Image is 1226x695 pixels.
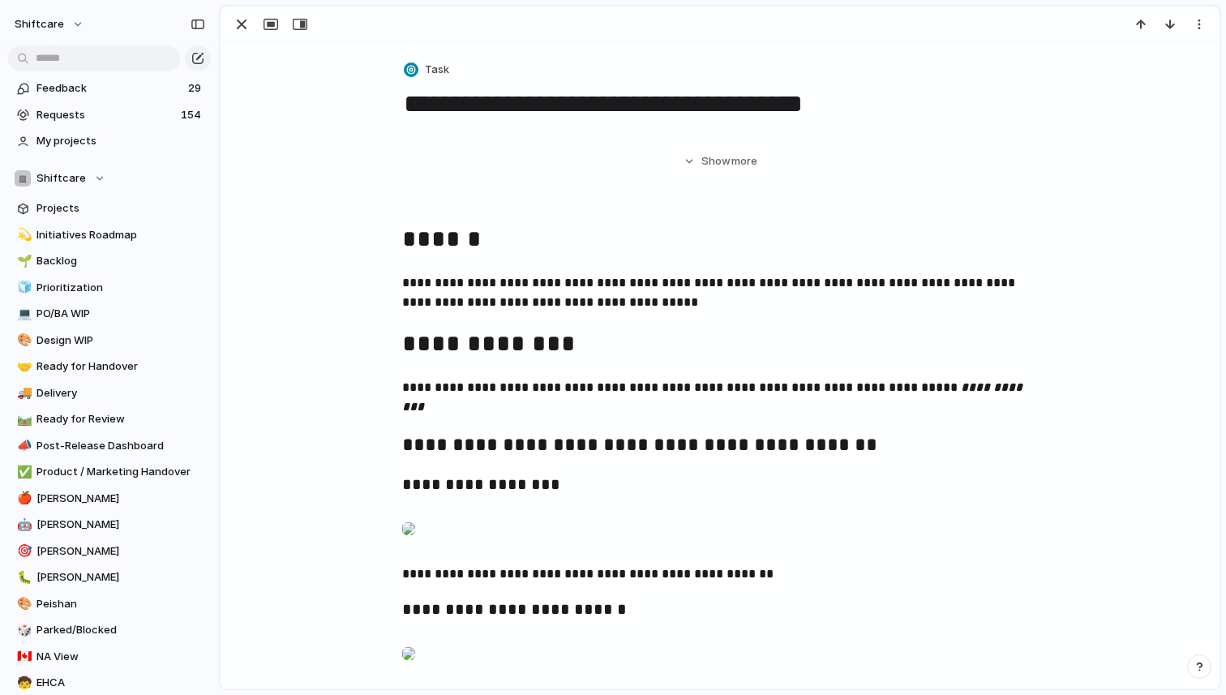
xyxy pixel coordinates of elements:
div: 💻 [17,305,28,324]
button: 🌱 [15,253,31,269]
span: Feedback [36,80,183,97]
div: 🎨 [17,594,28,613]
span: Ready for Review [36,411,205,427]
a: 🎨Design WIP [8,328,211,353]
div: 🚚 [17,384,28,402]
a: 🧊Prioritization [8,276,211,300]
button: 🎲 [15,622,31,638]
a: 🎲Parked/Blocked [8,618,211,642]
span: Requests [36,107,176,123]
a: Projects [8,196,211,221]
span: Prioritization [36,280,205,296]
a: 🍎[PERSON_NAME] [8,487,211,511]
div: 🇨🇦 [17,647,28,666]
span: Parked/Blocked [36,622,205,638]
button: 🚚 [15,385,31,401]
button: Task [401,58,454,82]
a: 🤖[PERSON_NAME] [8,513,211,537]
span: 154 [181,107,204,123]
span: [PERSON_NAME] [36,517,205,533]
div: 🤝 [17,358,28,376]
button: 🛤️ [15,411,31,427]
a: 🎯[PERSON_NAME] [8,539,211,564]
a: Feedback29 [8,76,211,101]
a: 🛤️Ready for Review [8,407,211,431]
button: 🇨🇦 [15,649,31,665]
span: My projects [36,133,205,149]
span: Design WIP [36,332,205,349]
span: Shiftcare [36,170,86,187]
button: 🧒 [15,675,31,691]
div: 🧊 [17,278,28,297]
div: 🎨 [17,331,28,350]
button: 💫 [15,227,31,243]
a: 📣Post-Release Dashboard [8,434,211,458]
span: Projects [36,200,205,217]
span: more [731,153,757,169]
button: 🧊 [15,280,31,296]
div: 🍎 [17,489,28,508]
span: [PERSON_NAME] [36,543,205,560]
button: 🎨 [15,332,31,349]
span: Ready for Handover [36,358,205,375]
button: ✅ [15,464,31,480]
div: 🌱 [17,252,28,271]
span: Show [701,153,731,169]
button: 🤝 [15,358,31,375]
a: ✅Product / Marketing Handover [8,460,211,484]
button: 🐛 [15,569,31,586]
a: My projects [8,129,211,153]
a: 🎨Peishan [8,592,211,616]
span: Peishan [36,596,205,612]
span: Task [425,62,449,78]
span: PO/BA WIP [36,306,205,322]
button: 🍎 [15,491,31,507]
a: 💫Initiatives Roadmap [8,223,211,247]
button: 🎯 [15,543,31,560]
a: 🧒EHCA [8,671,211,695]
button: 📣 [15,438,31,454]
div: 🛤️ [17,410,28,429]
button: 🎨 [15,596,31,612]
a: 🇨🇦NA View [8,645,211,669]
div: 🎲 [17,621,28,640]
div: 🎯 [17,542,28,560]
span: [PERSON_NAME] [36,569,205,586]
div: 🌱Backlog [8,249,211,273]
span: NA View [36,649,205,665]
button: shiftcare [7,11,92,37]
span: Delivery [36,385,205,401]
div: 💫 [17,225,28,244]
span: Backlog [36,253,205,269]
span: Initiatives Roadmap [36,227,205,243]
button: 🤖 [15,517,31,533]
span: 29 [188,80,204,97]
button: Showmore [402,147,1038,176]
div: 🤝Ready for Handover [8,354,211,379]
a: 💻PO/BA WIP [8,302,211,326]
div: 🐛 [17,568,28,587]
span: [PERSON_NAME] [36,491,205,507]
span: Post-Release Dashboard [36,438,205,454]
div: 🧒 [17,674,28,693]
a: 🐛[PERSON_NAME] [8,565,211,590]
div: 📣 [17,436,28,455]
a: 🚚Delivery [8,381,211,405]
button: 💻 [15,306,31,322]
span: Product / Marketing Handover [36,464,205,480]
span: EHCA [36,675,205,691]
a: Requests154 [8,103,211,127]
span: shiftcare [15,16,64,32]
